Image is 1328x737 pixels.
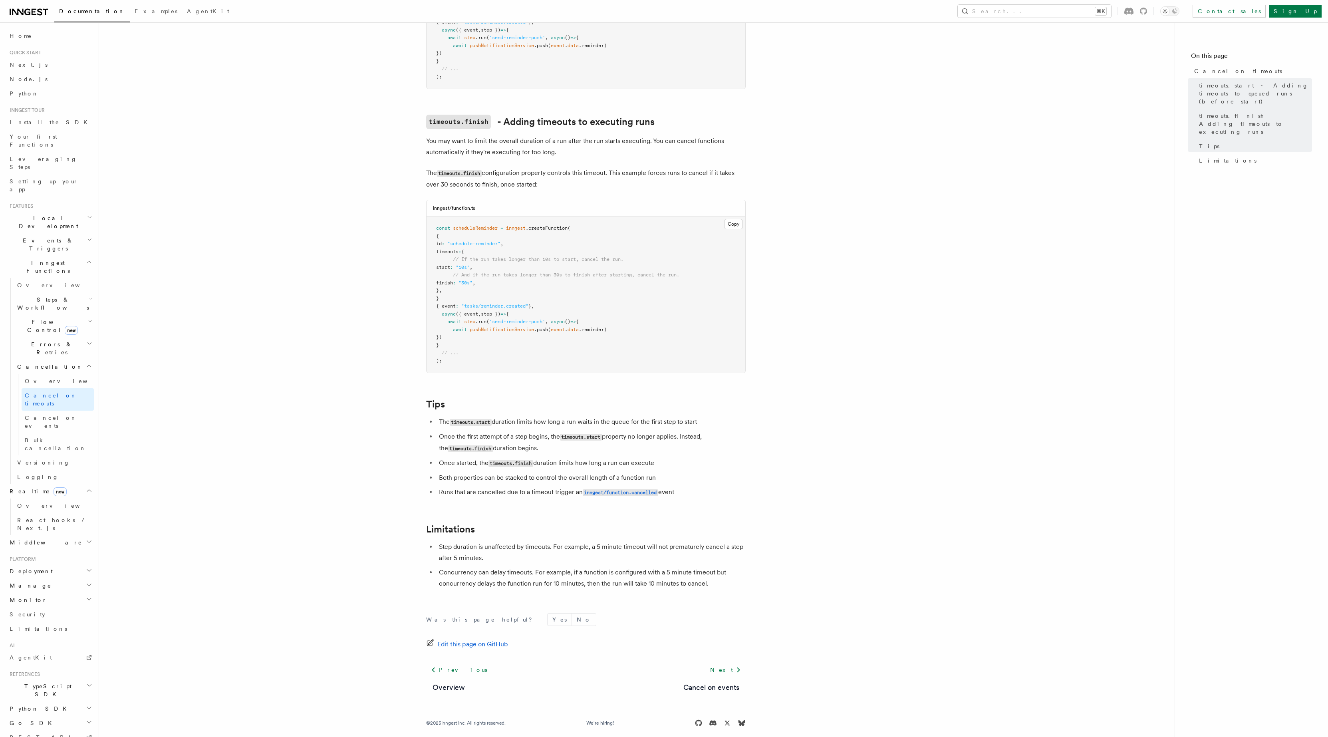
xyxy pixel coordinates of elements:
[453,272,679,278] span: // And if the run takes longer than 30s to finish after starting, cancel the run.
[486,319,489,324] span: (
[450,419,492,426] code: timeouts.start
[1196,78,1312,109] a: timeouts.start - Adding timeouts to queued runs (before start)
[453,43,467,48] span: await
[548,614,572,626] button: Yes
[447,35,461,40] span: await
[6,716,94,730] button: Go SDK
[545,35,548,40] span: ,
[6,58,94,72] a: Next.js
[6,233,94,256] button: Events & Triggers
[447,241,500,246] span: "schedule-reminder"
[6,567,53,575] span: Deployment
[1191,64,1312,78] a: Cancel on timeouts
[14,363,83,371] span: Cancellation
[433,682,465,693] a: Overview
[548,43,551,48] span: (
[6,682,86,698] span: TypeScript SDK
[506,27,509,33] span: {
[579,327,607,332] span: .reminder)
[442,311,456,317] span: async
[6,642,15,649] span: AI
[65,326,78,335] span: new
[10,654,52,661] span: AgentKit
[500,241,503,246] span: ,
[436,280,453,286] span: finish
[6,278,94,484] div: Inngest Functions
[14,292,94,315] button: Steps & Workflows
[436,264,450,270] span: start
[442,350,459,356] span: // ...
[10,156,77,170] span: Leveraging Steps
[437,170,482,177] code: timeouts.finish
[437,431,746,454] li: Once the first attempt of a step begins, the property no longer applies. Instead, the duration be...
[459,280,472,286] span: "30s"
[583,488,658,496] a: inngest/function.cancelled
[436,296,439,301] span: }
[6,705,71,713] span: Python SDK
[436,58,439,64] span: }
[25,392,77,407] span: Cancel on timeouts
[433,205,475,211] h3: inngest/function.ts
[705,663,746,677] a: Next
[10,178,78,193] span: Setting up your app
[6,564,94,578] button: Deployment
[437,416,746,428] li: The duration limits how long a run waits in the queue for the first step to start
[478,311,481,317] span: ,
[6,211,94,233] button: Local Development
[6,499,94,535] div: Realtimenew
[568,327,579,332] span: data
[14,360,94,374] button: Cancellation
[54,2,130,22] a: Documentation
[25,415,77,429] span: Cancel on events
[545,319,548,324] span: ,
[570,319,576,324] span: =>
[14,499,94,513] a: Overview
[528,303,531,309] span: }
[6,679,94,701] button: TypeScript SDK
[437,472,746,483] li: Both properties can be stacked to control the overall length of a function run
[135,8,177,14] span: Examples
[576,35,579,40] span: {
[442,241,445,246] span: :
[22,433,94,455] a: Bulk cancellation
[461,303,528,309] span: "tasks/reminder.created"
[481,311,500,317] span: step })
[436,233,439,239] span: {
[570,35,576,40] span: =>
[17,517,88,531] span: React hooks / Next.js
[1193,5,1266,18] a: Contact sales
[1196,153,1312,168] a: Limitations
[6,671,40,677] span: References
[426,663,492,677] a: Previous
[6,622,94,636] a: Limitations
[6,72,94,86] a: Node.js
[10,90,39,97] span: Python
[426,639,508,650] a: Edit this page on GitHub
[426,720,506,726] div: © 2025 Inngest Inc. All rights reserved.
[436,249,459,254] span: timeouts
[470,327,534,332] span: pushNotificationService
[6,487,67,495] span: Realtime
[481,27,500,33] span: step })
[14,340,87,356] span: Errors & Retries
[6,203,33,209] span: Features
[551,327,565,332] span: event
[565,35,570,40] span: ()
[534,43,548,48] span: .push
[548,327,551,332] span: (
[500,27,506,33] span: =>
[437,487,746,498] li: Runs that are cancelled due to a timeout trigger an event
[6,593,94,607] button: Monitor
[426,167,746,190] p: The configuration property controls this timeout. This example forces runs to cancel if it takes ...
[17,282,99,288] span: Overview
[568,43,579,48] span: data
[472,280,475,286] span: ,
[14,318,88,334] span: Flow Control
[6,50,41,56] span: Quick start
[426,115,491,129] code: timeouts.finish
[426,524,475,535] a: Limitations
[25,437,86,451] span: Bulk cancellation
[478,27,481,33] span: ,
[565,327,568,332] span: .
[436,50,442,56] span: })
